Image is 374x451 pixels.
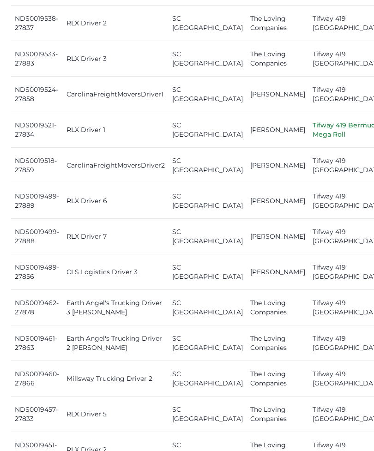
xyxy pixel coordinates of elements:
[169,41,247,77] td: SC [GEOGRAPHIC_DATA]
[169,361,247,397] td: SC [GEOGRAPHIC_DATA]
[63,148,169,183] td: CarolinaFreightMoversDriver2
[247,148,309,183] td: [PERSON_NAME]
[169,397,247,432] td: SC [GEOGRAPHIC_DATA]
[11,41,63,77] td: NDS0019533-27883
[63,183,169,219] td: RLX Driver 6
[11,219,63,254] td: NDS0019499-27888
[63,219,169,254] td: RLX Driver 7
[169,148,247,183] td: SC [GEOGRAPHIC_DATA]
[63,290,169,325] td: Earth Angel's Trucking Driver 3 [PERSON_NAME]
[169,219,247,254] td: SC [GEOGRAPHIC_DATA]
[11,77,63,112] td: NDS0019524-27858
[247,290,309,325] td: The Loving Companies
[11,325,63,361] td: NDS0019461-27863
[247,112,309,148] td: [PERSON_NAME]
[169,77,247,112] td: SC [GEOGRAPHIC_DATA]
[11,183,63,219] td: NDS0019499-27889
[63,361,169,397] td: Millsway Trucking Driver 2
[11,6,63,41] td: NDS0019538-27837
[169,325,247,361] td: SC [GEOGRAPHIC_DATA]
[247,397,309,432] td: The Loving Companies
[63,325,169,361] td: Earth Angel's Trucking Driver 2 [PERSON_NAME]
[63,112,169,148] td: RLX Driver 1
[11,148,63,183] td: NDS0019518-27859
[247,325,309,361] td: The Loving Companies
[247,254,309,290] td: [PERSON_NAME]
[11,112,63,148] td: NDS0019521-27834
[247,41,309,77] td: The Loving Companies
[11,254,63,290] td: NDS0019499-27856
[63,397,169,432] td: RLX Driver 5
[247,183,309,219] td: [PERSON_NAME]
[169,183,247,219] td: SC [GEOGRAPHIC_DATA]
[169,112,247,148] td: SC [GEOGRAPHIC_DATA]
[63,6,169,41] td: RLX Driver 2
[247,219,309,254] td: [PERSON_NAME]
[11,361,63,397] td: NDS0019460-27866
[169,254,247,290] td: SC [GEOGRAPHIC_DATA]
[63,254,169,290] td: CLS Logistics Driver 3
[247,361,309,397] td: The Loving Companies
[11,397,63,432] td: NDS0019457-27833
[169,290,247,325] td: SC [GEOGRAPHIC_DATA]
[247,6,309,41] td: The Loving Companies
[169,6,247,41] td: SC [GEOGRAPHIC_DATA]
[63,41,169,77] td: RLX Driver 3
[11,290,63,325] td: NDS0019462-27878
[63,77,169,112] td: CarolinaFreightMoversDriver1
[247,77,309,112] td: [PERSON_NAME]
